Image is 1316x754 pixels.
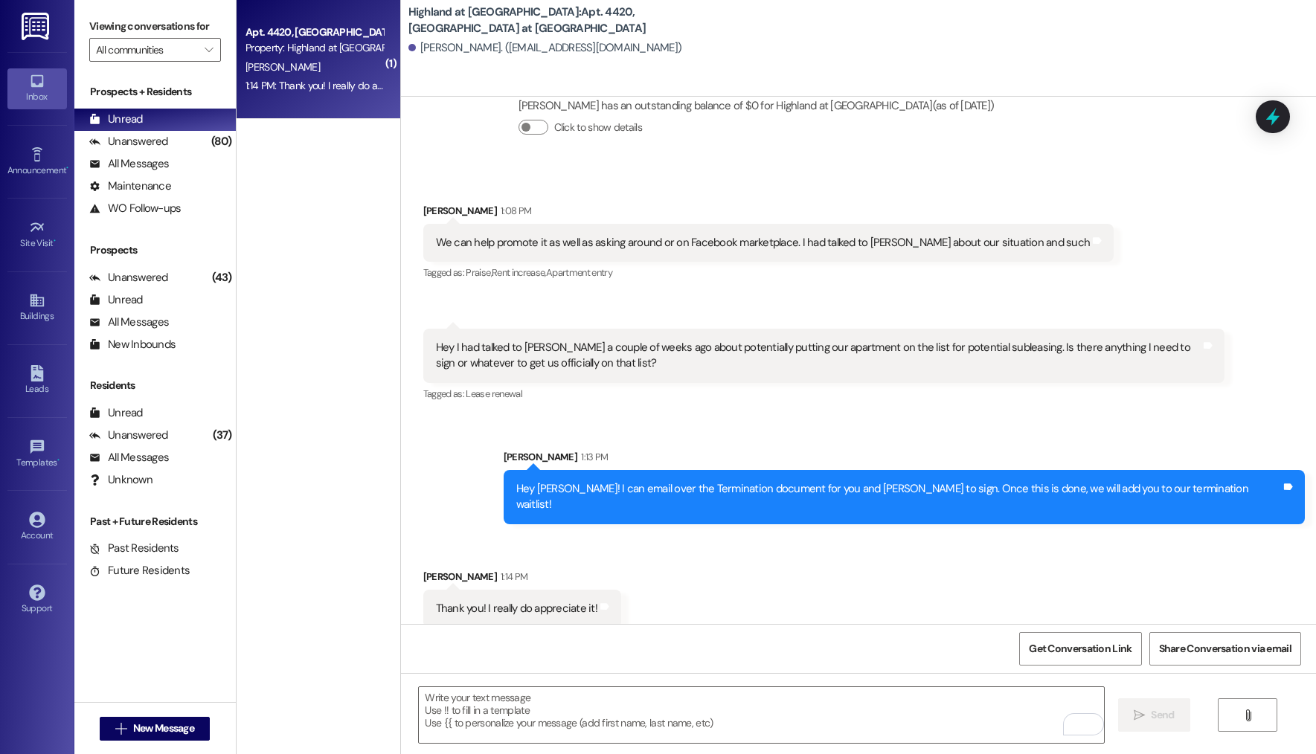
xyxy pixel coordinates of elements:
div: Past Residents [89,541,179,556]
div: WO Follow-ups [89,201,181,216]
div: (80) [208,130,236,153]
span: Rent increase , [492,266,546,279]
div: 1:14 PM: Thank you! I really do appreciate it! [245,79,429,92]
button: Get Conversation Link [1019,632,1141,666]
div: [PERSON_NAME] [423,569,621,590]
div: 1:08 PM [497,203,531,219]
div: Unanswered [89,270,168,286]
i:  [115,723,126,735]
div: Maintenance [89,178,171,194]
img: ResiDesk Logo [22,13,52,40]
span: Lease renewal [466,387,522,400]
div: [PERSON_NAME]. ([EMAIL_ADDRESS][DOMAIN_NAME]) [408,40,682,56]
span: New Message [133,721,194,736]
a: Inbox [7,68,67,109]
div: Unread [89,112,143,127]
a: Account [7,507,67,547]
textarea: To enrich screen reader interactions, please activate Accessibility in Grammarly extension settings [419,687,1104,743]
div: Tagged as: [423,262,1114,283]
button: Send [1118,698,1190,732]
div: Apt. 4420, [GEOGRAPHIC_DATA] at [GEOGRAPHIC_DATA] [245,25,383,40]
a: Leads [7,361,67,401]
span: Get Conversation Link [1029,641,1132,657]
div: [PERSON_NAME] [504,449,1305,470]
span: • [54,236,56,246]
a: Templates • [7,434,67,474]
div: Unread [89,405,143,421]
div: [PERSON_NAME] has an outstanding balance of $0 for Highland at [GEOGRAPHIC_DATA] (as of [DATE]) [519,98,995,114]
div: All Messages [89,315,169,330]
div: 1:14 PM [497,569,527,584]
div: Property: Highland at [GEOGRAPHIC_DATA] [245,40,383,56]
div: Past + Future Residents [74,514,236,529]
i:  [205,44,213,56]
div: New Inbounds [89,337,176,352]
span: Share Conversation via email [1159,641,1291,657]
a: Buildings [7,288,67,328]
div: Prospects [74,242,236,258]
div: Future Residents [89,563,190,579]
input: All communities [96,38,197,62]
div: All Messages [89,156,169,172]
div: Hey [PERSON_NAME]! I can email over the Termination document for you and [PERSON_NAME] to sign. O... [516,481,1281,513]
span: Apartment entry [546,266,612,279]
button: New Message [100,717,210,741]
div: Prospects + Residents [74,84,236,100]
div: 1:13 PM [577,449,608,465]
div: (37) [209,424,236,447]
a: Support [7,580,67,620]
div: We can help promote it as well as asking around or on Facebook marketplace. I had talked to [PERS... [436,235,1091,251]
button: Share Conversation via email [1149,632,1301,666]
span: [PERSON_NAME] [245,60,320,74]
i:  [1242,709,1254,721]
i:  [1134,709,1145,721]
label: Click to show details [554,120,642,135]
div: (43) [208,266,236,289]
label: Viewing conversations for [89,15,221,38]
div: Tagged as: [423,383,1224,405]
span: • [57,455,60,465]
div: Unread [89,292,143,308]
span: • [66,163,68,173]
div: Unanswered [89,134,168,149]
b: Highland at [GEOGRAPHIC_DATA]: Apt. 4420, [GEOGRAPHIC_DATA] at [GEOGRAPHIC_DATA] [408,4,706,36]
div: Thank you! I really do appreciate it! [436,601,597,616]
div: Unanswered [89,428,168,443]
div: Residents [74,378,236,393]
a: Site Visit • [7,215,67,255]
span: Praise , [466,266,491,279]
div: Hey I had talked to [PERSON_NAME] a couple of weeks ago about potentially putting our apartment o... [436,340,1201,372]
div: All Messages [89,450,169,465]
span: Send [1151,707,1174,723]
div: [PERSON_NAME] [423,203,1114,224]
div: Unknown [89,472,153,488]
